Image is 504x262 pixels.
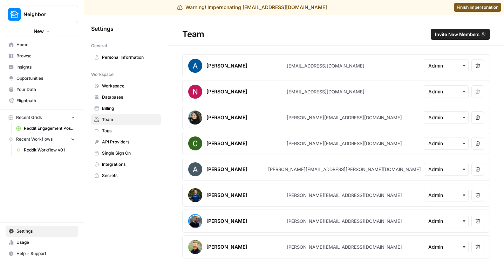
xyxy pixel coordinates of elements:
a: Billing [91,103,161,114]
a: Tags [91,125,161,136]
span: Recent Grids [16,114,42,121]
span: Insights [16,64,75,70]
div: [PERSON_NAME][EMAIL_ADDRESS][DOMAIN_NAME] [287,218,402,225]
span: API Providers [102,139,158,145]
span: Workspace [102,83,158,89]
button: Workspace: Neighbor [6,6,78,23]
span: Billing [102,105,158,112]
input: Admin [428,140,464,147]
span: Invite New Members [435,31,479,38]
span: Workspace [91,71,114,78]
a: Team [91,114,161,125]
img: avatar [188,188,202,202]
div: [PERSON_NAME][EMAIL_ADDRESS][DOMAIN_NAME] [287,114,402,121]
span: New [34,28,44,35]
span: Flightpath [16,98,75,104]
span: General [91,43,107,49]
div: [PERSON_NAME] [206,114,247,121]
input: Admin [428,62,464,69]
span: Home [16,42,75,48]
button: Recent Grids [6,112,78,123]
img: avatar [188,240,202,254]
a: API Providers [91,136,161,148]
span: Reddit Engagement Posting - RV [24,125,75,132]
input: Admin [428,192,464,199]
img: avatar [188,59,202,73]
span: Browse [16,53,75,59]
a: Single Sign On [91,148,161,159]
span: Personal Information [102,54,158,61]
button: Invite New Members [431,29,490,40]
span: Neighbor [23,11,66,18]
button: Recent Workflows [6,134,78,144]
button: Help + Support [6,248,78,259]
span: Usage [16,239,75,246]
div: [PERSON_NAME][EMAIL_ADDRESS][DOMAIN_NAME] [287,192,402,199]
img: avatar [188,214,202,228]
input: Admin [428,243,464,250]
div: [PERSON_NAME] [206,166,247,173]
a: Reddit Engagement Posting - RV [13,123,78,134]
input: Admin [428,218,464,225]
div: [EMAIL_ADDRESS][DOMAIN_NAME] [287,62,365,69]
div: [PERSON_NAME] [206,88,247,95]
input: Admin [428,114,464,121]
button: New [6,26,78,36]
a: Finish impersonation [454,3,501,12]
input: Admin [428,166,464,173]
span: Secrets [102,172,158,179]
div: [PERSON_NAME][EMAIL_ADDRESS][PERSON_NAME][DOMAIN_NAME] [268,166,421,173]
div: [PERSON_NAME] [206,192,247,199]
a: Secrets [91,170,161,181]
span: Reddit Workflow v01 [24,147,75,153]
img: avatar [188,136,202,150]
img: avatar [188,162,202,176]
a: Reddit Workflow v01 [13,144,78,156]
a: Insights [6,62,78,73]
a: Workspace [91,80,161,92]
span: Settings [16,228,75,234]
img: avatar [188,111,202,125]
span: Databases [102,94,158,100]
span: Your Data [16,86,75,93]
span: Integrations [102,161,158,168]
a: Browse [6,50,78,62]
span: Settings [91,24,114,33]
div: [PERSON_NAME] [206,218,247,225]
a: Settings [6,226,78,237]
a: Usage [6,237,78,248]
a: Your Data [6,84,78,95]
span: Recent Workflows [16,136,53,142]
div: [PERSON_NAME] [206,140,247,147]
span: Help + Support [16,250,75,257]
a: Opportunities [6,73,78,84]
img: Neighbor Logo [8,8,21,21]
span: Finish impersonation [457,4,498,10]
div: [EMAIL_ADDRESS][DOMAIN_NAME] [287,88,365,95]
a: Home [6,39,78,50]
a: Integrations [91,159,161,170]
span: Tags [102,128,158,134]
a: Databases [91,92,161,103]
a: Personal Information [91,52,161,63]
div: [PERSON_NAME] [206,62,247,69]
span: Team [102,116,158,123]
div: [PERSON_NAME] [206,243,247,250]
a: Flightpath [6,95,78,106]
span: Single Sign On [102,150,158,156]
img: avatar [188,85,202,99]
div: Warning! Impersonating [EMAIL_ADDRESS][DOMAIN_NAME] [177,4,327,11]
div: [PERSON_NAME][EMAIL_ADDRESS][DOMAIN_NAME] [287,140,402,147]
input: Admin [428,88,464,95]
span: Opportunities [16,75,75,82]
div: Team [168,29,504,40]
div: [PERSON_NAME][EMAIL_ADDRESS][DOMAIN_NAME] [287,243,402,250]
